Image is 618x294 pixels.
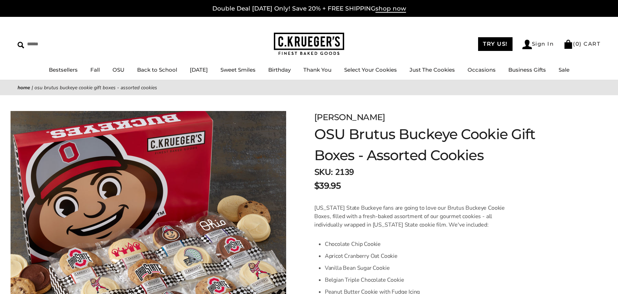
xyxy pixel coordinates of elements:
[18,42,24,48] img: Search
[18,84,30,91] a: Home
[34,84,157,91] span: OSU Brutus Buckeye Cookie Gift Boxes - Assorted Cookies
[325,238,507,250] li: Chocolate Chip Cookie
[410,66,455,73] a: Just The Cookies
[274,33,344,55] img: C.KRUEGER'S
[220,66,256,73] a: Sweet Smiles
[212,5,406,13] a: Double Deal [DATE] Only! Save 20% + FREE SHIPPINGshop now
[268,66,291,73] a: Birthday
[468,66,496,73] a: Occasions
[522,40,532,49] img: Account
[335,166,354,178] span: 2139
[112,66,124,73] a: OSU
[90,66,100,73] a: Fall
[18,39,101,50] input: Search
[314,179,341,192] span: $39.95
[137,66,177,73] a: Back to School
[325,262,507,274] li: Vanilla Bean Sugar Cookie
[190,66,208,73] a: [DATE]
[559,66,569,73] a: Sale
[18,84,600,92] nav: breadcrumbs
[508,66,546,73] a: Business Gifts
[564,40,600,47] a: (0) CART
[314,124,539,166] h1: OSU Brutus Buckeye Cookie Gift Boxes - Assorted Cookies
[575,40,580,47] span: 0
[314,204,507,229] p: [US_STATE] State Buckeye fans are going to love our Brutus Buckeye Cookie Boxes, filled with a fr...
[522,40,554,49] a: Sign In
[478,37,513,51] a: TRY US!
[564,40,573,49] img: Bag
[314,111,539,124] div: [PERSON_NAME]
[314,166,333,178] strong: SKU:
[303,66,331,73] a: Thank You
[344,66,397,73] a: Select Your Cookies
[325,250,507,262] li: Apricot Cranberry Oat Cookie
[375,5,406,13] span: shop now
[32,84,33,91] span: |
[325,274,507,286] li: Belgian Triple Chocolate Cookie
[49,66,78,73] a: Bestsellers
